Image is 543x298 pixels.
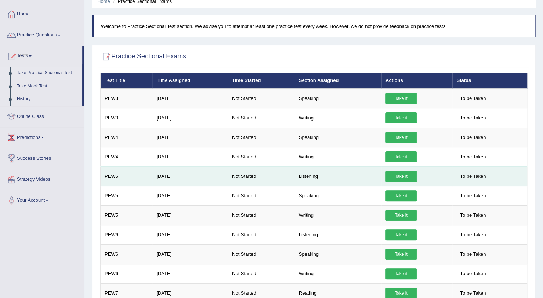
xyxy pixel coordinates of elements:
a: Take Mock Test [14,80,82,93]
a: Take it [385,210,417,221]
td: Speaking [295,89,381,108]
td: [DATE] [152,108,228,128]
td: [DATE] [152,147,228,166]
td: PEW5 [101,186,153,205]
span: To be Taken [456,171,489,182]
td: Not Started [228,225,295,244]
a: Take it [385,171,417,182]
a: Strategy Videos [0,169,84,187]
td: [DATE] [152,166,228,186]
td: Writing [295,147,381,166]
a: Take it [385,151,417,162]
a: Take Practice Sectional Test [14,67,82,80]
th: Status [452,73,527,89]
td: Not Started [228,147,295,166]
span: To be Taken [456,268,489,279]
td: [DATE] [152,205,228,225]
a: Take it [385,93,417,104]
a: Predictions [0,127,84,146]
td: Speaking [295,128,381,147]
td: PEW4 [101,147,153,166]
th: Time Started [228,73,295,89]
a: Success Stories [0,148,84,166]
td: Not Started [228,89,295,108]
td: PEW5 [101,205,153,225]
a: Take it [385,268,417,279]
td: PEW6 [101,225,153,244]
td: Not Started [228,108,295,128]
td: Not Started [228,186,295,205]
span: To be Taken [456,210,489,221]
a: Take it [385,112,417,123]
span: To be Taken [456,229,489,240]
td: Writing [295,205,381,225]
td: [DATE] [152,225,228,244]
td: Listening [295,225,381,244]
span: To be Taken [456,190,489,201]
td: [DATE] [152,89,228,108]
td: PEW3 [101,108,153,128]
a: Take it [385,190,417,201]
th: Time Assigned [152,73,228,89]
td: PEW4 [101,128,153,147]
a: Take it [385,229,417,240]
td: PEW6 [101,244,153,264]
th: Actions [381,73,452,89]
h2: Practice Sectional Exams [100,51,186,62]
span: To be Taken [456,112,489,123]
a: Practice Questions [0,25,84,43]
a: Your Account [0,190,84,208]
p: Welcome to Practice Sectional Test section. We advise you to attempt at least one practice test e... [101,23,528,30]
a: History [14,93,82,106]
a: Online Class [0,106,84,125]
td: Writing [295,264,381,283]
td: Not Started [228,264,295,283]
td: [DATE] [152,186,228,205]
a: Take it [385,132,417,143]
td: [DATE] [152,128,228,147]
span: To be Taken [456,93,489,104]
th: Test Title [101,73,153,89]
td: Not Started [228,244,295,264]
td: Speaking [295,186,381,205]
td: Speaking [295,244,381,264]
td: PEW6 [101,264,153,283]
span: To be Taken [456,249,489,260]
td: PEW3 [101,89,153,108]
th: Section Assigned [295,73,381,89]
span: To be Taken [456,151,489,162]
td: [DATE] [152,264,228,283]
td: Not Started [228,166,295,186]
a: Take it [385,249,417,260]
td: Listening [295,166,381,186]
td: PEW5 [101,166,153,186]
a: Home [0,4,84,22]
td: Not Started [228,128,295,147]
td: Writing [295,108,381,128]
td: Not Started [228,205,295,225]
a: Tests [0,46,82,64]
td: [DATE] [152,244,228,264]
span: To be Taken [456,132,489,143]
